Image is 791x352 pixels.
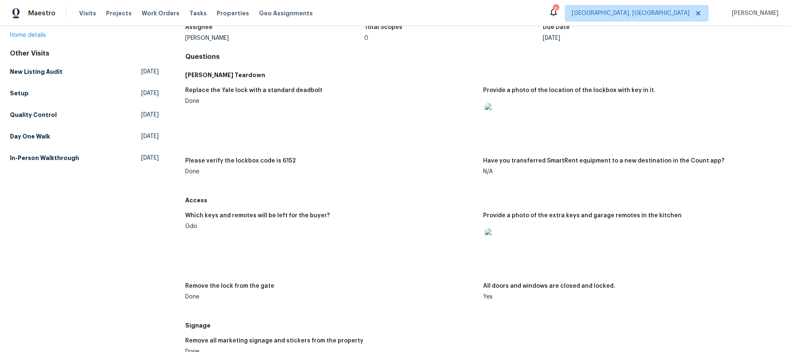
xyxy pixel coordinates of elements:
[364,35,543,41] div: 0
[10,86,159,101] a: Setup[DATE]
[483,283,615,289] h5: All doors and windows are closed and locked.
[185,294,477,300] div: Done
[553,5,559,13] div: 6
[10,151,159,165] a: In-Person Walkthrough[DATE]
[364,24,402,30] h5: Total Scopes
[10,64,159,79] a: New Listing Audit[DATE]
[10,32,46,38] a: Home details
[10,49,159,58] div: Other Visits
[189,10,207,16] span: Tasks
[141,154,159,162] span: [DATE]
[185,223,477,229] div: Gdo
[106,9,132,17] span: Projects
[10,111,57,119] h5: Quality Control
[185,283,274,289] h5: Remove the lock from the gate
[483,294,774,300] div: Yes
[185,321,781,330] h5: Signage
[185,158,296,164] h5: Please verify the lockbox code is 6152
[185,24,213,30] h5: Assignee
[259,9,313,17] span: Geo Assignments
[79,9,96,17] span: Visits
[185,338,363,344] h5: Remove all marketing signage and stickers from the property
[142,9,179,17] span: Work Orders
[483,169,774,175] div: N/A
[141,68,159,76] span: [DATE]
[10,68,63,76] h5: New Listing Audit
[141,89,159,97] span: [DATE]
[185,35,364,41] div: [PERSON_NAME]
[28,9,56,17] span: Maestro
[185,213,330,218] h5: Which keys and remotes will be left for the buyer?
[141,132,159,141] span: [DATE]
[185,87,322,93] h5: Replace the Yale lock with a standard deadbolt
[543,24,570,30] h5: Due Date
[185,169,477,175] div: Done
[185,98,477,104] div: Done
[185,196,781,204] h5: Access
[10,107,159,122] a: Quality Control[DATE]
[141,111,159,119] span: [DATE]
[483,158,724,164] h5: Have you transferred SmartRent equipment to a new destination in the Count app?
[483,87,656,93] h5: Provide a photo of the location of the lockbox with key in it.
[483,213,682,218] h5: Provide a photo of the extra keys and garage remotes in the kitchen
[728,9,779,17] span: [PERSON_NAME]
[543,35,721,41] div: [DATE]
[217,9,249,17] span: Properties
[10,89,29,97] h5: Setup
[10,154,79,162] h5: In-Person Walkthrough
[185,71,781,79] h5: [PERSON_NAME] Teardown
[185,53,781,61] h4: Questions
[10,129,159,144] a: Day One Walk[DATE]
[10,132,50,141] h5: Day One Walk
[572,9,689,17] span: [GEOGRAPHIC_DATA], [GEOGRAPHIC_DATA]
